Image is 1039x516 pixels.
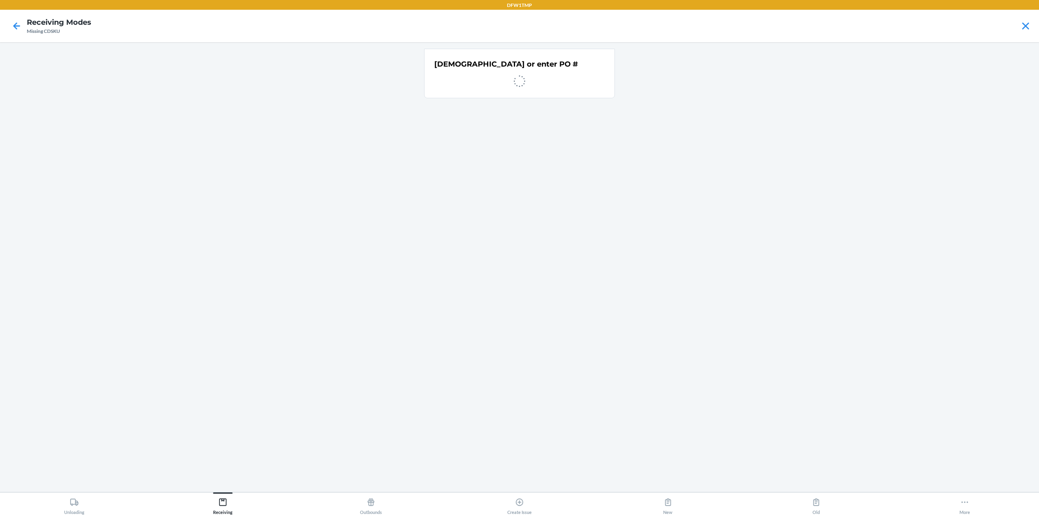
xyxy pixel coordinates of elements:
div: Unloading [64,494,84,515]
p: DFW1TMP [507,2,532,9]
button: New [594,492,742,515]
div: Create Issue [507,494,532,515]
h4: Receiving Modes [27,17,91,28]
div: Receiving [213,494,233,515]
div: More [959,494,970,515]
div: Old [812,494,821,515]
button: Receiving [149,492,297,515]
button: Create Issue [445,492,594,515]
button: Outbounds [297,492,445,515]
h2: [DEMOGRAPHIC_DATA] or enter PO # [434,59,578,69]
button: More [890,492,1039,515]
div: New [663,494,673,515]
div: Outbounds [360,494,382,515]
div: Missing CDSKU [27,28,91,35]
button: Old [742,492,891,515]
